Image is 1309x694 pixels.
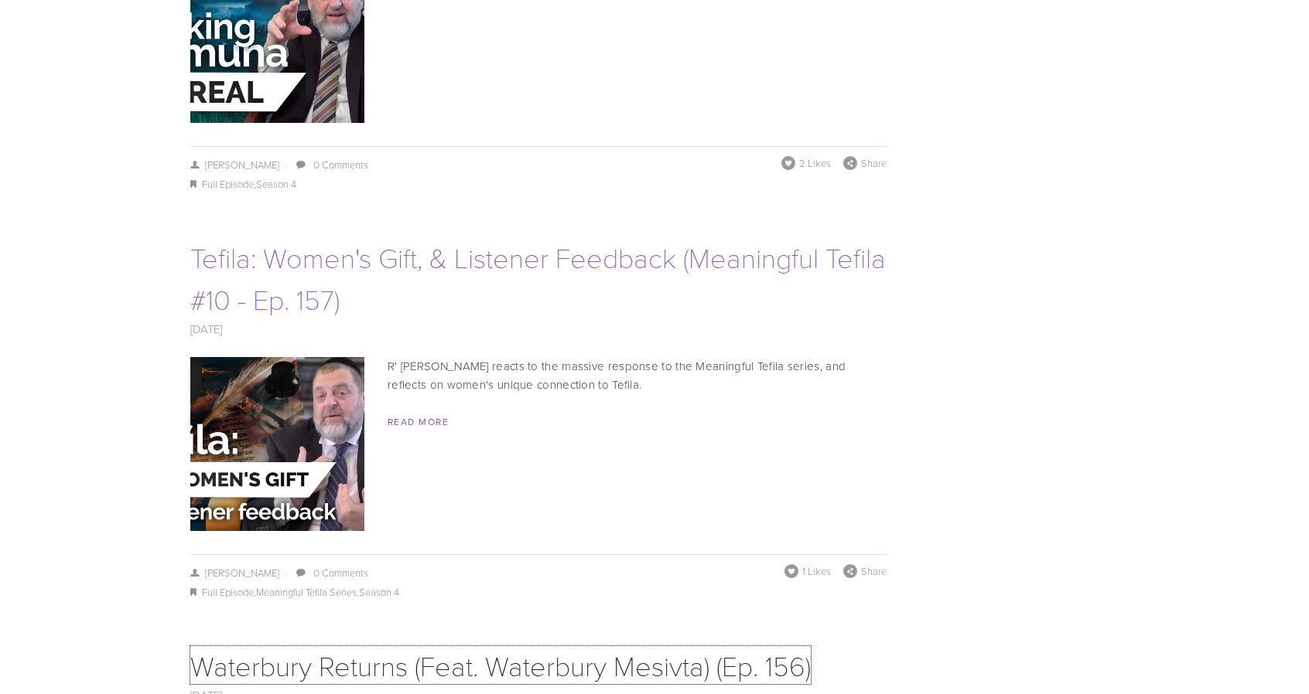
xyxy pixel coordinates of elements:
span: 1 Likes [802,564,831,578]
span: 2 Likes [799,156,831,170]
span: / [279,566,295,580]
a: Tefila: Women's Gift, & Listener Feedback (Meaningful Tefila #10 - Ep. 157) [190,238,886,318]
a: 0 Comments [313,566,368,580]
span: / [279,158,295,172]
a: Meaningful Tefila Series [256,585,357,599]
div: , , [190,583,887,602]
p: R' [PERSON_NAME] reacts to the massive response to the Meaningful Tefila series, and reflects on ... [190,357,887,394]
a: Season 4 [359,585,399,599]
div: Share [843,156,887,170]
a: 0 Comments [313,158,368,172]
a: Season 4 [256,177,296,191]
div: Share [843,564,887,578]
a: Full Episode [202,177,254,191]
a: [PERSON_NAME] [190,566,279,580]
a: [PERSON_NAME] [190,158,279,172]
a: Read More [388,415,449,428]
div: , [190,175,887,194]
a: Full Episode [202,585,254,599]
a: Waterbury Returns (Feat. Waterbury Mesivta) (Ep. 156) [190,646,811,684]
a: [DATE] [190,321,223,337]
img: Tefila: Women's Gift, &amp; Listener Feedback (Meaningful Tefila #10 - Ep. 157) [122,357,432,531]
